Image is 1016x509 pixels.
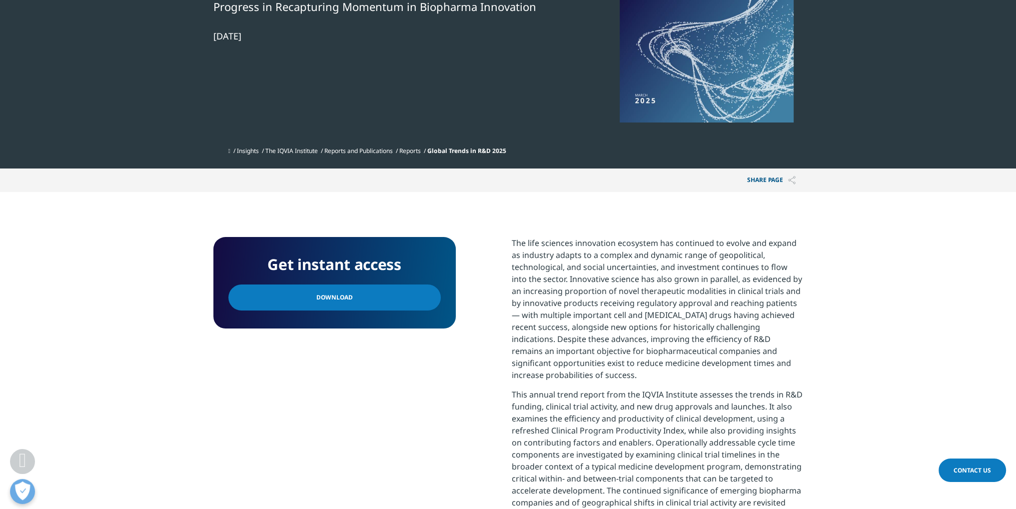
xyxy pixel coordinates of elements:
p: The life sciences innovation ecosystem has continued to evolve and expand as industry adapts to a... [512,237,803,388]
p: Share PAGE [740,168,803,192]
div: [DATE] [213,30,556,42]
a: Contact Us [939,458,1006,482]
span: Global Trends in R&D 2025 [427,146,506,155]
a: Reports [399,146,421,155]
button: Open Preferences [10,479,35,504]
h4: Get instant access [228,252,441,277]
button: Share PAGEShare PAGE [740,168,803,192]
a: The IQVIA Institute [265,146,318,155]
a: Download [228,284,441,310]
span: Contact Us [954,466,991,474]
span: Download [316,292,353,303]
img: Share PAGE [788,176,796,184]
a: Reports and Publications [324,146,393,155]
a: Insights [237,146,259,155]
